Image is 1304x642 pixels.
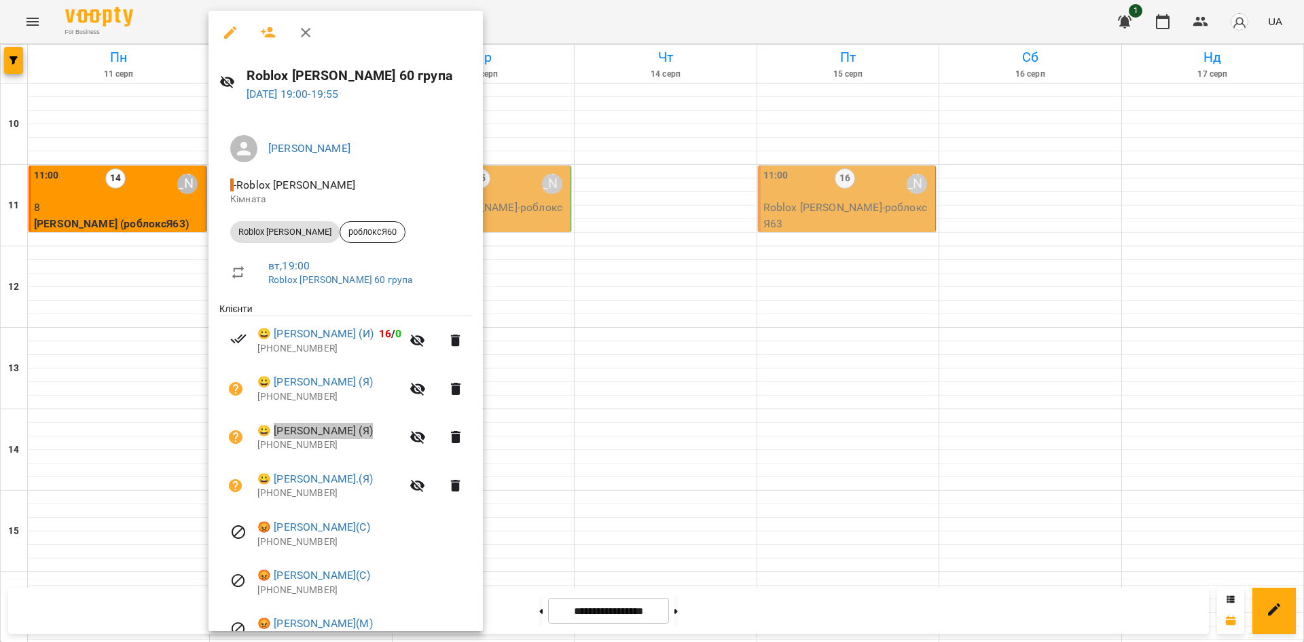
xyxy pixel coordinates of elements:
p: [PHONE_NUMBER] [257,487,401,500]
p: Кімната [230,193,461,206]
a: Roblox [PERSON_NAME] 60 група [268,274,412,285]
span: 0 [395,327,401,340]
span: роблоксЯ60 [340,226,405,238]
button: Візит ще не сплачено. Додати оплату? [219,470,252,502]
a: 😀 [PERSON_NAME] (И) [257,326,374,342]
a: 😀 [PERSON_NAME] (Я) [257,423,373,439]
svg: Візит сплачено [230,331,247,347]
a: 😡 [PERSON_NAME](С) [257,519,370,535]
a: вт , 19:00 [268,259,310,272]
svg: Візит скасовано [230,524,247,540]
div: роблоксЯ60 [340,221,405,243]
p: [PHONE_NUMBER] [257,535,472,549]
span: - Roblox [PERSON_NAME] [230,178,358,191]
a: 😡 [PERSON_NAME](М) [257,616,373,632]
button: Візит ще не сплачено. Додати оплату? [219,421,252,453]
span: 16 [379,327,391,340]
b: / [379,327,402,340]
a: 😡 [PERSON_NAME](С) [257,567,370,584]
h6: Roblox [PERSON_NAME] 60 група [247,65,472,86]
a: 😀 [PERSON_NAME].(Я) [257,471,373,487]
p: [PHONE_NUMBER] [257,390,401,404]
svg: Візит скасовано [230,621,247,637]
p: [PHONE_NUMBER] [257,584,472,597]
span: Roblox [PERSON_NAME] [230,226,340,238]
a: [PERSON_NAME] [268,142,350,155]
p: [PHONE_NUMBER] [257,342,401,356]
a: 😀 [PERSON_NAME] (Я) [257,374,373,390]
p: [PHONE_NUMBER] [257,438,401,452]
svg: Візит скасовано [230,573,247,589]
button: Візит ще не сплачено. Додати оплату? [219,373,252,405]
a: [DATE] 19:00-19:55 [247,88,339,100]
